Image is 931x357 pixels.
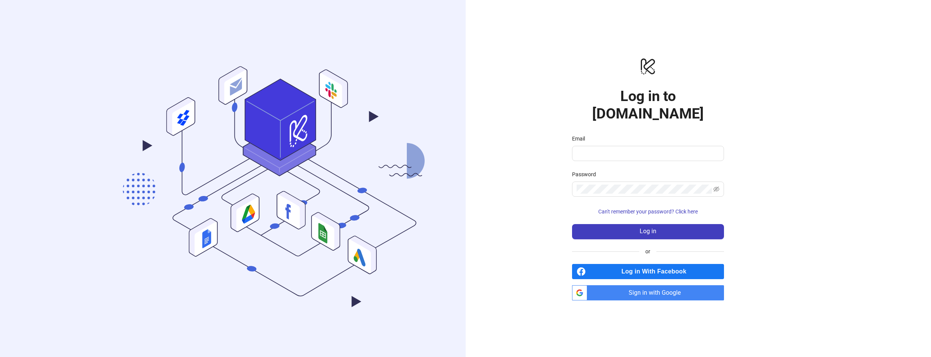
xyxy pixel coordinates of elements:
span: Log in With Facebook [589,264,724,279]
label: Password [572,170,601,178]
h1: Log in to [DOMAIN_NAME] [572,87,724,122]
span: Log in [640,228,656,235]
input: Password [577,185,712,194]
input: Email [577,149,718,158]
a: Log in With Facebook [572,264,724,279]
span: or [639,247,656,256]
span: eye-invisible [713,186,719,192]
span: Sign in with Google [590,285,724,300]
span: Can't remember your password? Click here [598,209,698,215]
button: Can't remember your password? Click here [572,206,724,218]
a: Sign in with Google [572,285,724,300]
a: Can't remember your password? Click here [572,209,724,215]
button: Log in [572,224,724,239]
label: Email [572,134,590,143]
